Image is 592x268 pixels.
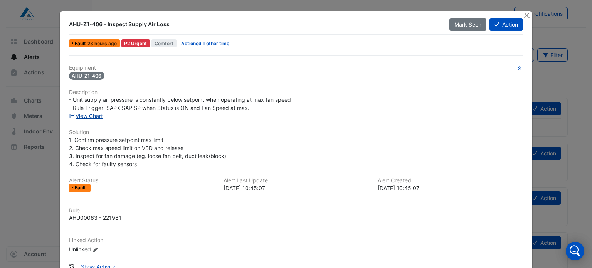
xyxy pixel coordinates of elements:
span: Fault [75,41,87,46]
div: [DATE] 10:45:07 [224,184,369,192]
span: Mark Seen [454,21,481,28]
div: AHU-Z1-406 - Inspect Supply Air Loss [69,20,441,28]
div: Open Intercom Messenger [566,242,584,260]
h6: Alert Created [378,177,523,184]
div: AHU00063 - 221981 [69,214,121,222]
h6: Equipment [69,65,523,71]
a: View Chart [69,113,103,119]
span: 1. Confirm pressure setpoint max limit 2. Check max speed limit on VSD and release 3. Inspect for... [69,137,226,167]
span: - Unit supply air pressure is constantly below setpoint when operating at max fan speed - Rule Tr... [69,96,291,111]
span: Tue 16-Sep-2025 10:45 AEST [87,40,117,46]
h6: Description [69,89,523,96]
button: Action [489,18,523,31]
h6: Alert Status [69,177,214,184]
div: Unlinked [69,245,161,253]
h6: Linked Action [69,237,523,244]
h6: Rule [69,207,523,214]
fa-icon: Edit Linked Action [92,247,98,253]
span: Comfort [151,39,177,47]
span: Fault [75,185,87,190]
h6: Solution [69,129,523,136]
h6: Alert Last Update [224,177,369,184]
div: P2 Urgent [121,39,150,47]
div: [DATE] 10:45:07 [378,184,523,192]
a: Actioned 1 other time [181,40,229,46]
button: Mark Seen [449,18,486,31]
span: AHU-Z1-406 [69,72,105,80]
button: Close [523,11,531,19]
